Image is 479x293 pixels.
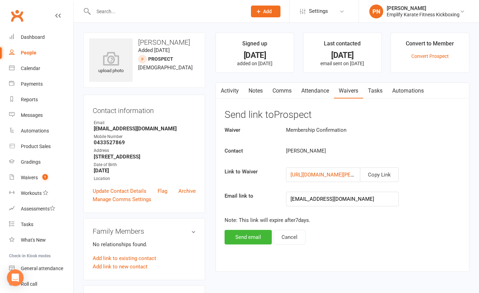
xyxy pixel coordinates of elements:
[94,139,196,146] strong: 0433527869
[94,133,196,140] div: Mobile Number
[91,7,242,16] input: Search...
[94,175,196,182] div: Location
[7,269,24,286] div: Open Intercom Messenger
[93,254,156,262] a: Add link to existing contact
[9,92,73,107] a: Reports
[148,56,173,62] snap: prospect
[9,276,73,292] a: Roll call
[21,144,51,149] div: Product Sales
[9,76,73,92] a: Payments
[89,38,199,46] h3: [PERSON_NAME]
[216,83,244,99] a: Activity
[9,29,73,45] a: Dashboard
[138,64,193,71] span: [DEMOGRAPHIC_DATA]
[9,45,73,61] a: People
[369,5,383,18] div: PN
[296,83,334,99] a: Attendance
[9,217,73,232] a: Tasks
[21,81,43,87] div: Payments
[225,110,460,120] h3: Send link to Prospect
[411,53,449,59] a: Convert Prospect
[309,3,328,19] span: Settings
[244,83,268,99] a: Notes
[93,104,196,114] h3: Contact information
[93,240,196,249] p: No relationships found.
[387,83,429,99] a: Automations
[21,190,42,196] div: Workouts
[387,11,460,18] div: Emplify Karate Fitness Kickboxing
[21,159,41,165] div: Gradings
[9,170,73,186] a: Waivers 1
[9,139,73,154] a: Product Sales
[21,281,37,287] div: Roll call
[93,227,196,235] h3: Family Members
[222,61,288,66] p: added on [DATE]
[94,162,196,168] div: Date of Birth
[310,52,375,59] div: [DATE]
[21,128,49,133] div: Automations
[9,232,73,248] a: What's New
[363,83,387,99] a: Tasks
[251,6,280,17] button: Add
[93,195,151,204] a: Manage Comms Settings
[219,192,281,200] label: Email link to
[219,147,281,155] label: Contact
[281,126,425,134] div: Membership Confirmation
[9,61,73,76] a: Calendar
[263,9,272,14] span: Add
[225,216,460,224] p: Note: This link will expire after 7 days.
[21,50,36,55] div: People
[178,187,196,195] a: Archive
[291,172,383,178] a: [URL][DOMAIN_NAME][PERSON_NAME]
[219,167,281,176] label: Link to Waiver
[158,187,167,195] a: Flag
[387,5,460,11] div: [PERSON_NAME]
[281,147,425,155] div: [PERSON_NAME]
[242,39,267,52] div: Signed up
[9,186,73,201] a: Workouts
[274,230,305,244] button: Cancel
[94,154,196,160] strong: [STREET_ADDRESS]
[94,167,196,174] strong: [DATE]
[21,175,38,180] div: Waivers
[219,126,281,134] label: Waiver
[9,261,73,276] a: General attendance kiosk mode
[21,112,43,118] div: Messages
[21,206,55,212] div: Assessments
[9,123,73,139] a: Automations
[93,262,148,271] a: Add link to new contact
[222,52,288,59] div: [DATE]
[94,126,196,132] strong: [EMAIL_ADDRESS][DOMAIN_NAME]
[268,83,296,99] a: Comms
[138,47,170,53] time: Added [DATE]
[21,222,33,227] div: Tasks
[324,39,361,52] div: Last contacted
[94,147,196,154] div: Address
[225,230,272,244] button: Send email
[42,174,48,180] span: 1
[8,7,26,24] a: Clubworx
[406,39,454,52] div: Convert to Member
[310,61,375,66] p: email sent on [DATE]
[94,120,196,126] div: Email
[21,237,46,243] div: What's New
[9,201,73,217] a: Assessments
[9,154,73,170] a: Gradings
[21,266,63,271] div: General attendance
[360,167,399,182] button: Copy Link
[93,187,146,195] a: Update Contact Details
[21,66,40,71] div: Calendar
[334,83,363,99] a: Waivers
[21,34,45,40] div: Dashboard
[21,97,38,102] div: Reports
[89,52,133,75] div: upload photo
[9,107,73,123] a: Messages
